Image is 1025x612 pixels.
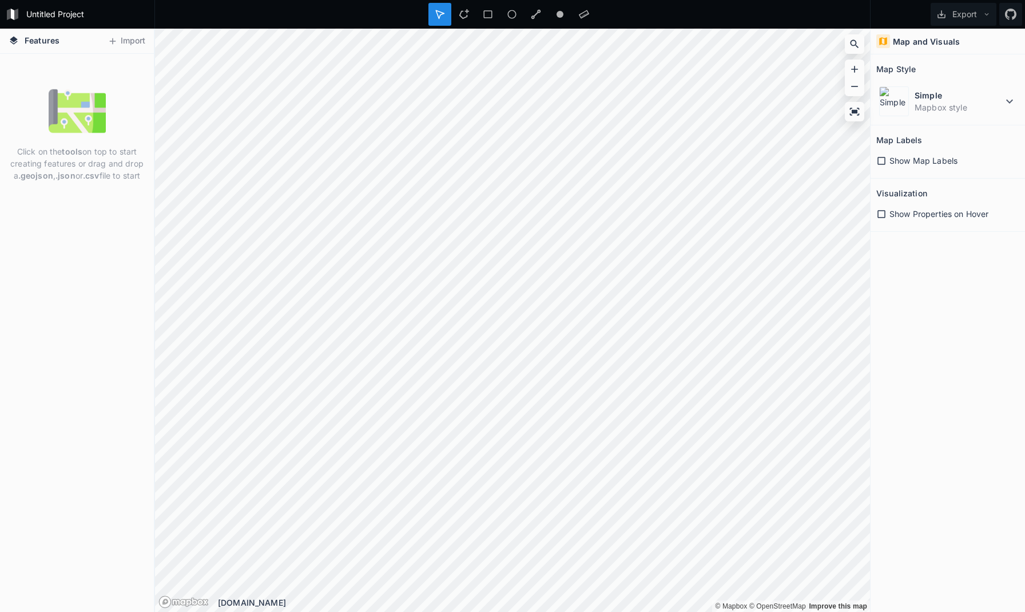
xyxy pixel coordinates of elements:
[931,3,996,26] button: Export
[218,597,870,609] div: [DOMAIN_NAME]
[83,171,100,180] strong: .csv
[915,89,1003,101] dt: Simple
[55,171,76,180] strong: .json
[915,101,1003,113] dd: Mapbox style
[889,155,958,167] span: Show Map Labels
[102,32,151,50] button: Import
[889,208,988,220] span: Show Properties on Hover
[876,184,927,202] h2: Visualization
[893,35,960,48] h4: Map and Visuals
[879,86,909,116] img: Simple
[749,602,806,610] a: OpenStreetMap
[876,60,916,78] h2: Map Style
[9,145,145,181] p: Click on the on top to start creating features or drag and drop a , or file to start
[18,171,53,180] strong: .geojson
[158,595,209,609] a: Mapbox logo
[715,602,747,610] a: Mapbox
[809,602,867,610] a: Map feedback
[49,82,106,140] img: empty
[62,147,82,156] strong: tools
[25,34,59,46] span: Features
[876,131,922,149] h2: Map Labels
